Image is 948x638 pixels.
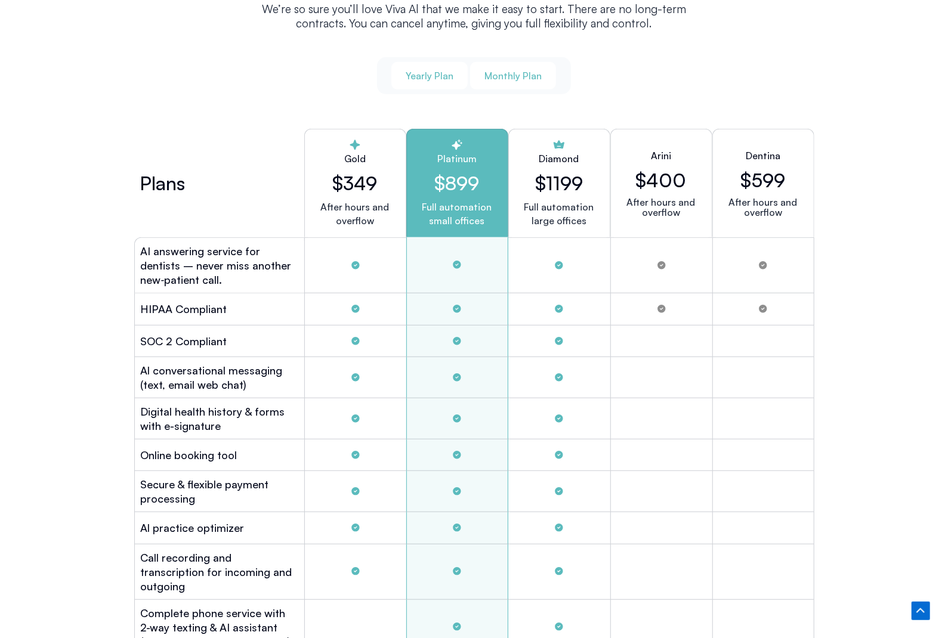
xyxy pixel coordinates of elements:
h2: HIPAA Compliant [141,302,227,316]
span: Yearly Plan [406,69,453,82]
h2: Platinum [416,151,498,166]
h2: Call recording and transcription for incoming and outgoing [141,550,298,593]
h2: Al conversational messaging (text, email web chat) [141,363,298,392]
h2: $349 [314,172,396,194]
h2: $1199 [535,172,583,194]
h2: $899 [416,172,498,194]
h2: Secure & flexible payment processing [141,477,298,506]
h2: Dentina [746,148,780,163]
h2: Digital health history & forms with e-signature [141,404,298,433]
p: After hours and overflow [620,197,702,218]
h2: AI answering service for dentists – never miss another new‑patient call. [141,244,298,287]
h2: Arini [651,148,671,163]
h2: $400 [636,169,687,191]
p: We’re so sure you’ll love Viva Al that we make it easy to start. There are no long-term contracts... [248,2,701,30]
h2: Online booking tool [141,448,237,462]
h2: Plans [140,176,186,190]
p: After hours and overflow [314,200,396,228]
h2: SOC 2 Compliant [141,334,227,348]
span: Monthly Plan [484,69,542,82]
h2: $599 [741,169,786,191]
h2: Gold [314,151,396,166]
p: After hours and overflow [722,197,804,218]
p: Full automation small offices [416,200,498,228]
h2: Al practice optimizer [141,521,245,535]
h2: Diamond [539,151,579,166]
p: Full automation large offices [524,200,594,228]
